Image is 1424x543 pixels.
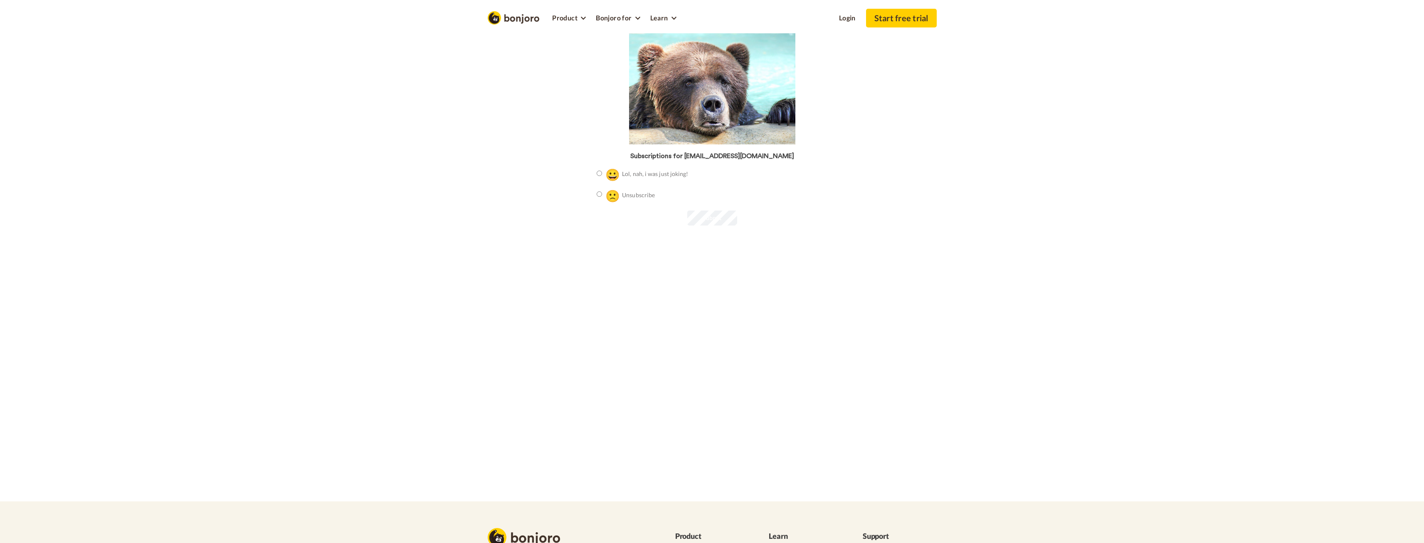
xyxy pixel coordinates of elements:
h3: Subscriptions for [EMAIL_ADDRESS][DOMAIN_NAME] [597,153,827,160]
img: Bonjoro Logo [488,11,539,25]
label: Unsubscribe [597,187,655,204]
a: Bonjoro for [591,9,645,25]
a: Learn [645,9,681,25]
a: Product [548,9,591,25]
span: 😀 [605,167,620,181]
a: Start free trial [866,9,937,27]
input: Submit [687,211,737,226]
a: Login [834,9,861,25]
h4: Support [863,532,937,541]
input: 🙁Unsubscribe [597,191,602,197]
label: Lol, nah, i was just joking! [597,166,688,183]
h4: Learn [769,532,843,541]
h4: Product [675,532,749,541]
a: Bonjoro Logo [488,14,539,21]
span: 🙁 [605,188,620,203]
input: 😀Lol, nah, i was just joking! [597,171,602,176]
